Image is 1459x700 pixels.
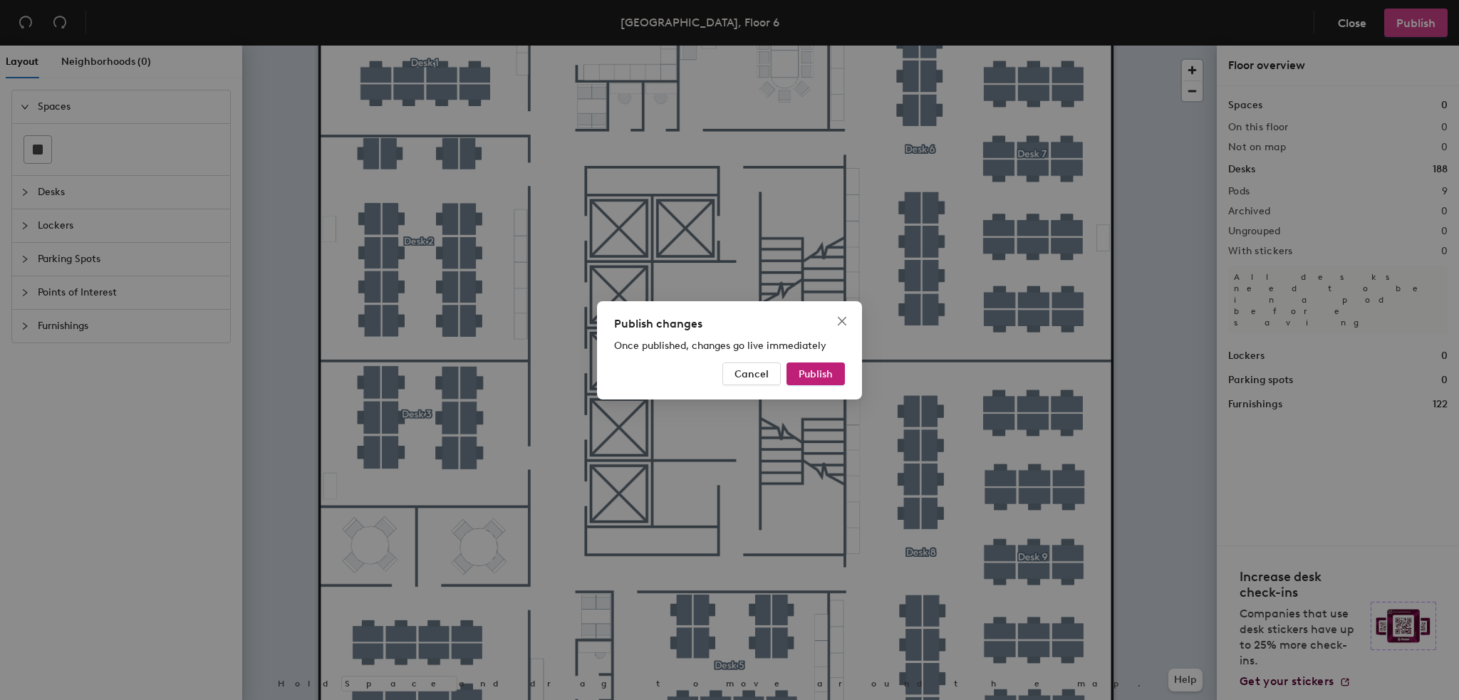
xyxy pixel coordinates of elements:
[836,315,848,327] span: close
[831,315,853,327] span: Close
[722,362,781,385] button: Cancel
[734,367,769,380] span: Cancel
[614,315,845,333] div: Publish changes
[799,367,833,380] span: Publish
[831,310,853,333] button: Close
[786,362,845,385] button: Publish
[614,340,826,352] span: Once published, changes go live immediately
